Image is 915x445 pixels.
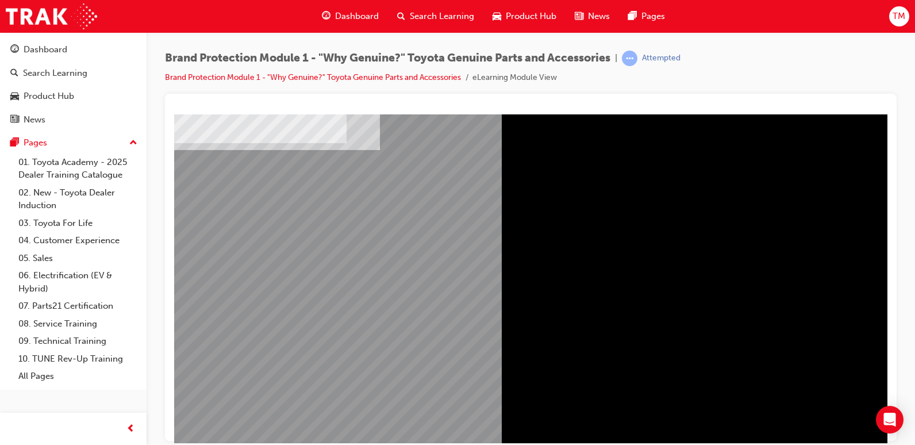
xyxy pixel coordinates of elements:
[410,10,474,23] span: Search Learning
[24,136,47,149] div: Pages
[10,45,19,55] span: guage-icon
[5,39,142,60] a: Dashboard
[5,109,142,131] a: News
[641,10,665,23] span: Pages
[24,113,45,126] div: News
[642,53,681,64] div: Attempted
[5,132,142,154] button: Pages
[10,68,18,79] span: search-icon
[14,214,142,232] a: 03. Toyota For Life
[622,51,637,66] span: learningRecordVerb_ATTEMPT-icon
[14,332,142,350] a: 09. Technical Training
[483,5,566,28] a: car-iconProduct Hub
[14,267,142,297] a: 06. Electrification (EV & Hybrid)
[615,52,617,65] span: |
[619,5,674,28] a: pages-iconPages
[5,37,142,132] button: DashboardSearch LearningProduct HubNews
[575,9,583,24] span: news-icon
[126,422,135,436] span: prev-icon
[165,72,461,82] a: Brand Protection Module 1 - "Why Genuine?" Toyota Genuine Parts and Accessories
[24,90,74,103] div: Product Hub
[889,6,909,26] button: TM
[165,52,610,65] span: Brand Protection Module 1 - "Why Genuine?" Toyota Genuine Parts and Accessories
[506,10,556,23] span: Product Hub
[129,136,137,151] span: up-icon
[10,138,19,148] span: pages-icon
[566,5,619,28] a: news-iconNews
[388,5,483,28] a: search-iconSearch Learning
[5,63,142,84] a: Search Learning
[313,5,388,28] a: guage-iconDashboard
[14,315,142,333] a: 08. Service Training
[335,10,379,23] span: Dashboard
[493,9,501,24] span: car-icon
[397,9,405,24] span: search-icon
[14,232,142,250] a: 04. Customer Experience
[14,350,142,368] a: 10. TUNE Rev-Up Training
[588,10,610,23] span: News
[23,67,87,80] div: Search Learning
[14,297,142,315] a: 07. Parts21 Certification
[322,9,330,24] span: guage-icon
[14,184,142,214] a: 02. New - Toyota Dealer Induction
[5,86,142,107] a: Product Hub
[14,367,142,385] a: All Pages
[628,9,637,24] span: pages-icon
[876,406,904,434] div: Open Intercom Messenger
[893,10,905,23] span: TM
[10,91,19,102] span: car-icon
[14,250,142,267] a: 05. Sales
[472,71,557,85] li: eLearning Module View
[6,3,97,29] img: Trak
[10,115,19,125] span: news-icon
[24,43,67,56] div: Dashboard
[14,154,142,184] a: 01. Toyota Academy - 2025 Dealer Training Catalogue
